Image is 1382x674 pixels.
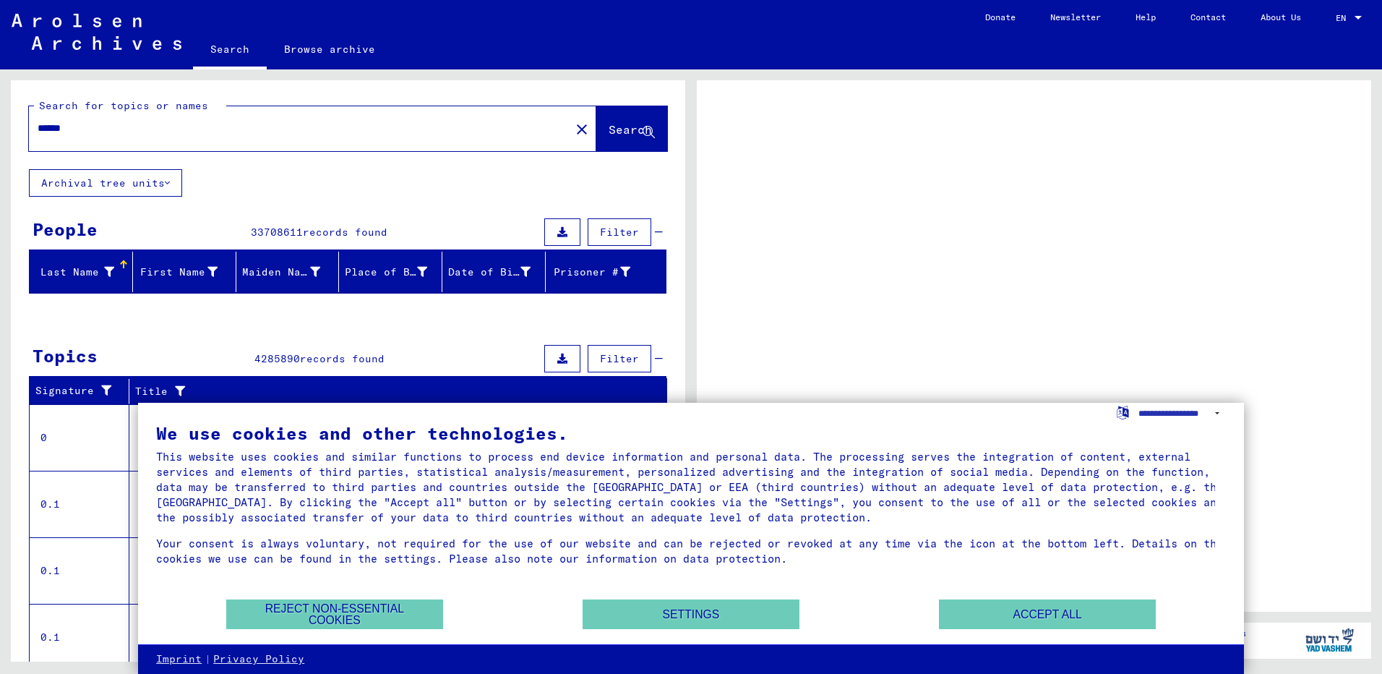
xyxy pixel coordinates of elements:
div: First Name [139,260,236,283]
a: Privacy Policy [213,652,304,667]
div: First Name [139,265,218,280]
img: yv_logo.png [1302,622,1357,658]
span: EN [1336,13,1352,23]
div: Signature [35,380,132,403]
div: Prisoner # [551,260,648,283]
div: Last Name [35,260,132,283]
button: Settings [583,600,799,629]
td: 0.1 [30,537,129,604]
mat-header-cell: Last Name [30,252,133,292]
button: Reject non-essential cookies [226,600,443,629]
button: Filter [588,345,651,372]
a: Imprint [156,652,202,667]
td: 0.1 [30,471,129,537]
td: 0.1 [30,604,129,670]
mat-header-cell: First Name [133,252,236,292]
span: records found [303,226,387,239]
mat-header-cell: Prisoner # [546,252,666,292]
mat-icon: close [573,121,591,138]
div: People [33,216,98,242]
button: Filter [588,218,651,246]
button: Clear [567,114,596,143]
mat-label: Search for topics or names [39,99,208,112]
button: Search [596,106,667,151]
div: Title [135,384,638,399]
button: Archival tree units [29,169,182,197]
div: Maiden Name [242,260,339,283]
div: Date of Birth [448,265,531,280]
mat-header-cell: Maiden Name [236,252,340,292]
div: Your consent is always voluntary, not required for the use of our website and can be rejected or ... [156,536,1226,566]
span: Filter [600,352,639,365]
div: This website uses cookies and similar functions to process end device information and personal da... [156,449,1226,525]
span: 33708611 [251,226,303,239]
div: Signature [35,383,118,398]
div: We use cookies and other technologies. [156,425,1226,442]
a: Browse archive [267,32,392,67]
div: Place of Birth [345,260,445,283]
div: Prisoner # [551,265,630,280]
span: 4285890 [254,352,300,365]
img: Arolsen_neg.svg [12,14,181,50]
div: Last Name [35,265,114,280]
div: Date of Birth [448,260,549,283]
div: Maiden Name [242,265,321,280]
div: Place of Birth [345,265,427,280]
td: 0 [30,404,129,471]
span: Filter [600,226,639,239]
button: Accept all [939,600,1156,629]
a: Search [193,32,267,69]
mat-header-cell: Place of Birth [339,252,442,292]
div: Title [135,380,653,403]
mat-header-cell: Date of Birth [442,252,546,292]
span: Search [609,122,652,137]
div: Topics [33,343,98,369]
span: records found [300,352,385,365]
